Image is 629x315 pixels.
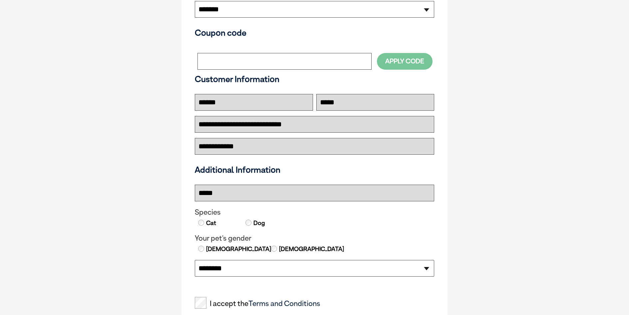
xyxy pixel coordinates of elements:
[195,208,434,217] legend: Species
[195,28,434,38] h3: Coupon code
[195,74,434,84] h3: Customer Information
[195,234,434,243] legend: Your pet's gender
[195,297,206,309] input: I accept theTerms and Conditions
[192,165,437,175] h3: Additional Information
[377,53,433,69] button: Apply Code
[195,299,320,308] label: I accept the
[248,299,320,308] a: Terms and Conditions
